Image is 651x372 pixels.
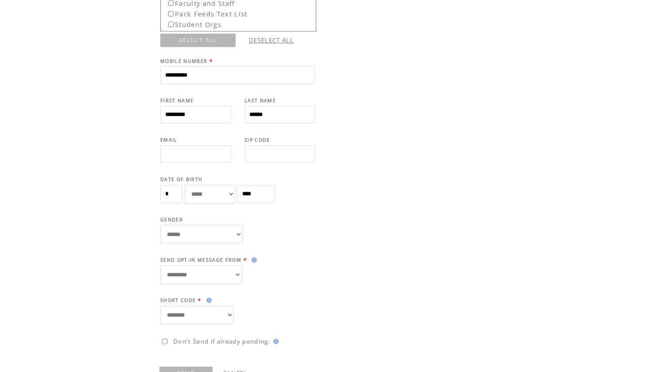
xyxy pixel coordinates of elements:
[162,18,221,29] label: Student Orgs
[160,34,236,47] a: SELECT ALL
[160,97,194,104] span: FIRST NAME
[160,257,241,263] span: SEND OPT-IN MESSAGE FROM
[162,7,248,18] label: Pack Feeds Text List
[271,339,279,344] img: help.gif
[249,36,294,44] a: DESELECT ALL
[244,137,270,143] span: ZIP CODE
[160,137,178,143] span: EMAIL
[160,176,202,182] span: DATE OF BIRTH
[173,337,271,345] span: Don't Send if already pending:
[160,217,183,223] span: GENDER
[168,0,174,6] input: Faculty and Staff
[160,58,207,64] span: MOBILE NUMBER
[244,97,276,104] span: LAST NAME
[160,297,196,303] span: SHORT CODE
[249,257,257,263] img: help.gif
[168,22,174,27] input: Student Orgs
[204,298,212,303] img: help.gif
[168,11,174,16] input: Pack Feeds Text List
